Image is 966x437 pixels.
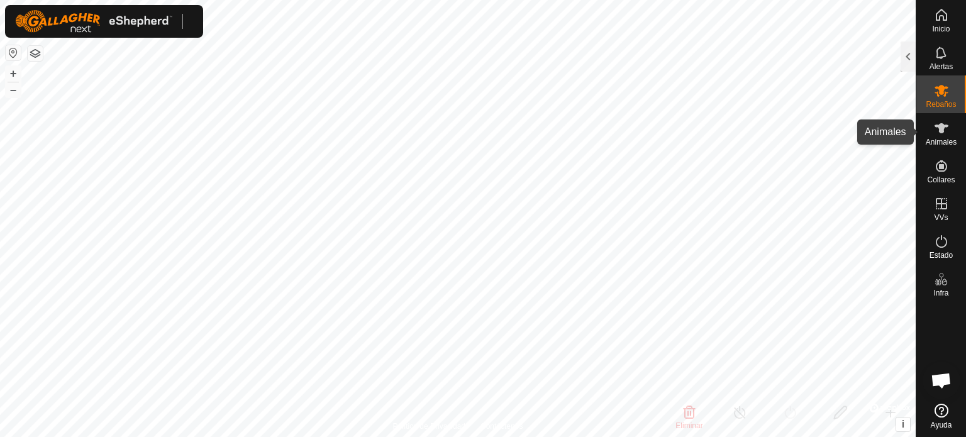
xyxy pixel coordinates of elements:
font: Estado [930,251,953,260]
font: Rebaños [926,100,956,109]
a: Contáctenos [480,421,523,432]
font: Collares [927,175,955,184]
font: Política de Privacidad [393,422,465,431]
button: i [896,418,910,431]
font: + [10,67,17,80]
a: Política de Privacidad [393,421,465,432]
img: Logotipo de Gallagher [15,10,172,33]
button: + [6,66,21,81]
font: Ayuda [931,421,952,429]
font: Infra [933,289,948,297]
font: Alertas [930,62,953,71]
font: – [10,83,16,96]
div: Chat abierto [923,362,960,399]
font: Animales [926,138,957,147]
button: Capas del Mapa [28,46,43,61]
button: – [6,82,21,97]
font: Inicio [932,25,950,33]
font: VVs [934,213,948,222]
font: Contáctenos [480,422,523,431]
font: i [902,419,904,429]
a: Ayuda [916,399,966,434]
button: Restablecer Mapa [6,45,21,60]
